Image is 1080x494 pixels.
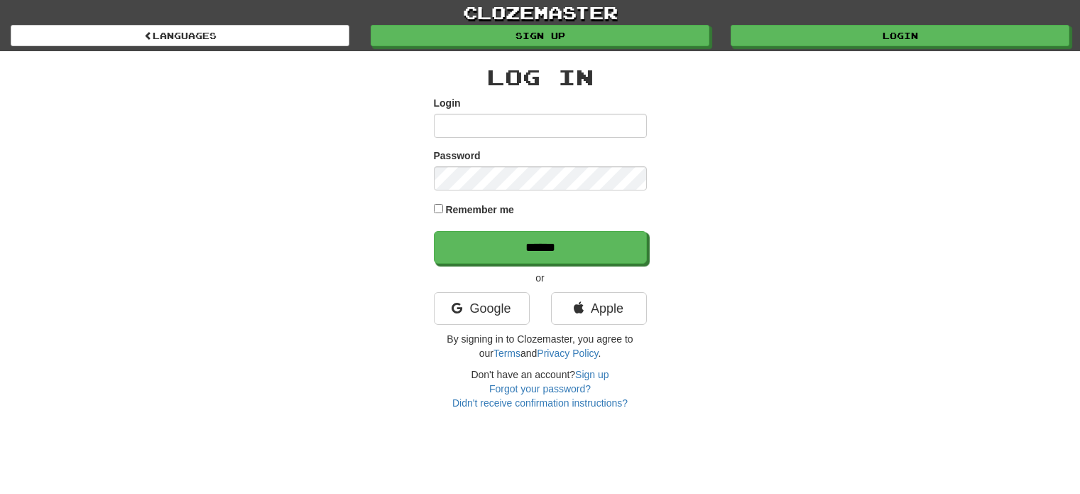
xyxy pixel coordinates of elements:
a: Terms [493,348,520,359]
a: Forgot your password? [489,383,591,394]
label: Password [434,149,481,163]
a: Sign up [575,369,609,380]
a: Google [434,292,530,325]
label: Remember me [445,203,514,217]
a: Privacy Policy [537,348,598,359]
div: Don't have an account? [434,367,647,410]
a: Sign up [371,25,709,46]
a: Languages [11,25,349,46]
p: By signing in to Clozemaster, you agree to our and . [434,332,647,360]
h2: Log In [434,65,647,89]
p: or [434,271,647,285]
label: Login [434,96,461,110]
a: Apple [551,292,647,325]
a: Login [731,25,1069,46]
a: Didn't receive confirmation instructions? [452,397,628,409]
